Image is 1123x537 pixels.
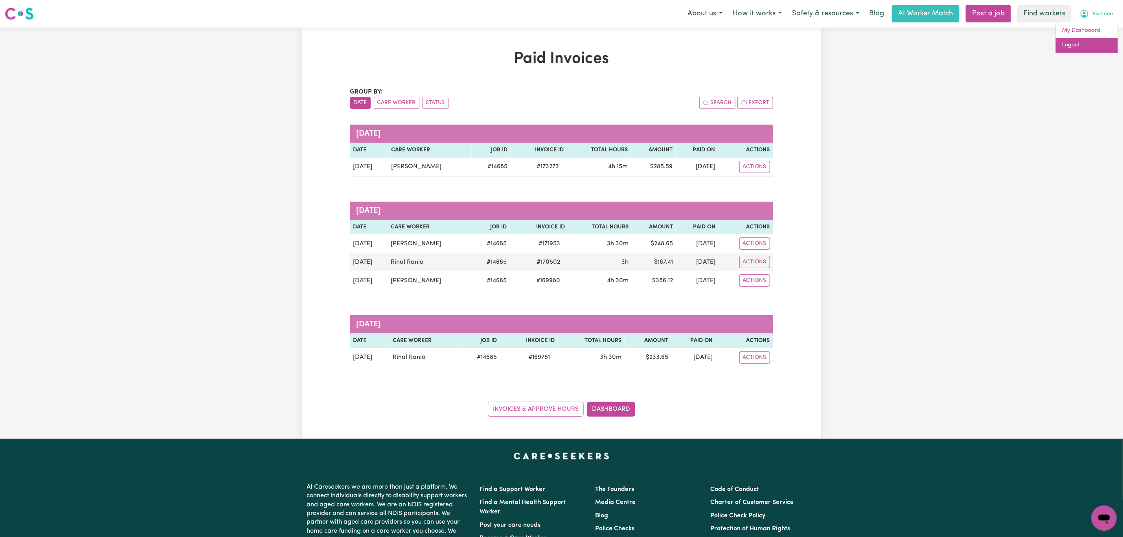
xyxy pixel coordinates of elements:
[718,143,773,158] th: Actions
[350,125,773,143] caption: [DATE]
[595,499,636,506] a: Media Centre
[511,143,567,158] th: Invoice ID
[524,353,555,362] span: # 169751
[5,7,34,21] img: Careseekers logo
[350,315,773,333] caption: [DATE]
[595,526,634,532] a: Police Checks
[671,348,716,367] td: [DATE]
[388,271,471,290] td: [PERSON_NAME]
[676,143,718,158] th: Paid On
[350,333,390,348] th: Date
[631,158,676,177] td: $ 285.59
[350,89,383,95] span: Group by:
[966,5,1011,22] a: Post a job
[710,499,794,506] a: Charter of Customer Service
[388,234,471,253] td: [PERSON_NAME]
[608,164,628,170] span: 4 hours 15 minutes
[710,513,765,519] a: Police Check Policy
[787,6,864,22] button: Safety & resources
[531,276,565,285] span: # 169980
[1092,10,1113,18] span: Vivienne
[710,526,790,532] a: Protection of Human Rights
[350,97,371,109] button: sort invoices by date
[739,274,770,287] button: Actions
[676,158,718,177] td: [DATE]
[350,50,773,68] h1: Paid Invoices
[390,348,459,367] td: Rinal Rania
[388,143,472,158] th: Care Worker
[682,6,728,22] button: About us
[625,333,671,348] th: Amount
[671,333,716,348] th: Paid On
[587,402,635,417] a: Dashboard
[632,271,676,290] td: $ 386.12
[471,271,510,290] td: # 14685
[716,333,773,348] th: Actions
[595,486,634,493] a: The Founders
[374,97,419,109] button: sort invoices by care worker
[739,161,770,173] button: Actions
[532,162,564,171] span: # 173273
[1056,38,1118,53] a: Logout
[472,158,511,177] td: # 14685
[676,271,719,290] td: [DATE]
[632,234,676,253] td: $ 248.65
[350,234,388,253] td: [DATE]
[480,499,566,515] a: Find a Mental Health Support Worker
[568,220,632,235] th: Total Hours
[488,402,584,417] a: Invoices & Approve Hours
[676,234,719,253] td: [DATE]
[728,6,787,22] button: How it works
[631,143,676,158] th: Amount
[350,202,773,220] caption: [DATE]
[459,348,500,367] td: # 14685
[632,220,676,235] th: Amount
[472,143,511,158] th: Job ID
[500,333,558,348] th: Invoice ID
[676,220,719,235] th: Paid On
[471,253,510,271] td: # 14685
[350,158,388,177] td: [DATE]
[390,333,459,348] th: Care Worker
[532,257,565,267] span: # 170502
[1055,23,1118,53] div: My Account
[739,256,770,268] button: Actions
[892,5,959,22] a: AI Worker Match
[607,241,629,247] span: 3 hours 30 minutes
[595,513,608,519] a: Blog
[1092,506,1117,531] iframe: Button to launch messaging window, conversation in progress
[388,220,471,235] th: Care Worker
[558,333,625,348] th: Total Hours
[719,220,773,235] th: Actions
[471,234,510,253] td: # 14685
[632,253,676,271] td: $ 187.41
[350,271,388,290] td: [DATE]
[864,5,889,22] a: Blog
[350,220,388,235] th: Date
[621,259,629,265] span: 3 hours
[350,143,388,158] th: Date
[737,97,773,109] button: Export
[480,522,541,528] a: Post your care needs
[5,5,34,23] a: Careseekers logo
[739,237,770,250] button: Actions
[1017,5,1072,22] a: Find workers
[423,97,448,109] button: sort invoices by paid status
[350,253,388,271] td: [DATE]
[471,220,510,235] th: Job ID
[710,486,759,493] a: Code of Conduct
[625,348,671,367] td: $ 233.65
[459,333,500,348] th: Job ID
[514,453,609,459] a: Careseekers home page
[607,278,629,284] span: 4 hours 30 minutes
[600,354,621,360] span: 3 hours 30 minutes
[739,351,770,364] button: Actions
[699,97,735,109] button: Search
[534,239,565,248] span: # 171953
[388,253,471,271] td: Rinal Rania
[1056,23,1118,38] a: My Dashboard
[1075,6,1118,22] button: My Account
[567,143,631,158] th: Total Hours
[676,253,719,271] td: [DATE]
[350,348,390,367] td: [DATE]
